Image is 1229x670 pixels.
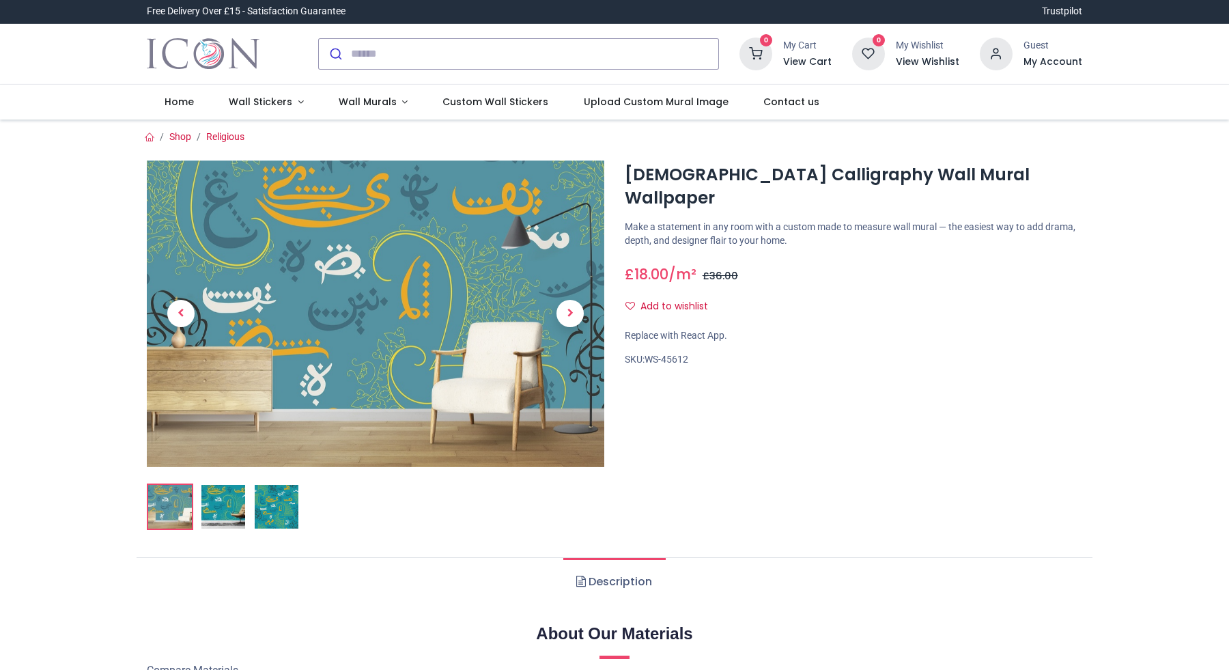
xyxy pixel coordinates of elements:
span: 18.00 [634,264,668,284]
img: WS-45612-03 [255,485,298,529]
a: Trustpilot [1042,5,1082,18]
a: Previous [147,206,215,421]
sup: 0 [873,34,886,47]
a: Wall Stickers [211,85,321,120]
h2: About Our Materials [147,622,1082,645]
i: Add to wishlist [625,301,635,311]
span: Wall Stickers [229,95,292,109]
a: 0 [739,47,772,58]
button: Submit [319,39,351,69]
div: My Cart [783,39,832,53]
div: My Wishlist [896,39,959,53]
p: Make a statement in any room with a custom made to measure wall mural — the easiest way to add dr... [625,221,1082,247]
img: Islamic Calligraphy Wall Mural Wallpaper [148,485,192,529]
div: Free Delivery Over £15 - Satisfaction Guarantee [147,5,345,18]
span: WS-45612 [645,354,688,365]
a: Next [536,206,604,421]
span: Contact us [763,95,819,109]
button: Add to wishlistAdd to wishlist [625,295,720,318]
a: Wall Murals [321,85,425,120]
span: Custom Wall Stickers [442,95,548,109]
div: Replace with React App. [625,329,1082,343]
span: /m² [668,264,696,284]
span: £ [625,264,668,284]
img: WS-45612-02 [201,485,245,529]
sup: 0 [760,34,773,47]
span: Wall Murals [339,95,397,109]
span: Home [165,95,194,109]
div: SKU: [625,353,1082,367]
div: Guest [1023,39,1082,53]
a: 0 [852,47,885,58]
h1: [DEMOGRAPHIC_DATA] Calligraphy Wall Mural Wallpaper [625,163,1082,210]
a: Logo of Icon Wall Stickers [147,35,259,73]
a: View Cart [783,55,832,69]
a: My Account [1023,55,1082,69]
span: £ [703,269,738,283]
span: Next [556,300,584,327]
img: Icon Wall Stickers [147,35,259,73]
span: Previous [167,300,195,327]
span: 36.00 [709,269,738,283]
img: Islamic Calligraphy Wall Mural Wallpaper [147,160,604,467]
a: View Wishlist [896,55,959,69]
a: Shop [169,131,191,142]
span: Upload Custom Mural Image [584,95,729,109]
a: Religious [206,131,244,142]
a: Description [563,558,665,606]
